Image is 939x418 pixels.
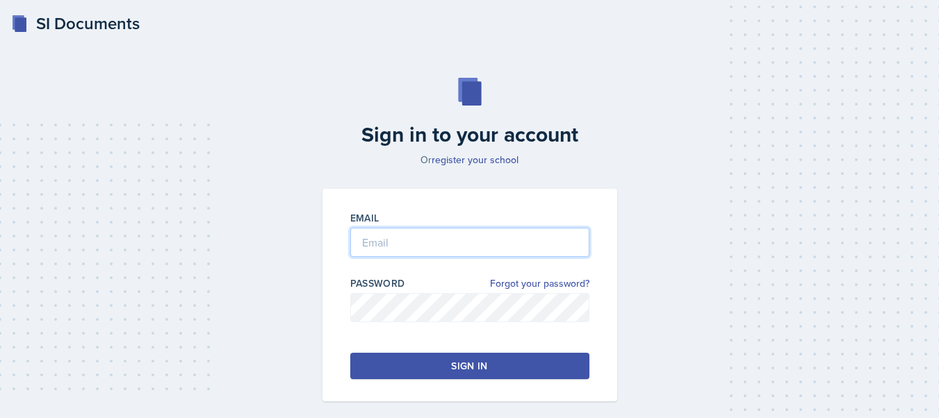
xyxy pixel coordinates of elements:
[314,153,626,167] p: Or
[350,211,379,225] label: Email
[350,353,589,379] button: Sign in
[451,359,487,373] div: Sign in
[11,11,140,36] a: SI Documents
[490,276,589,291] a: Forgot your password?
[350,276,405,290] label: Password
[350,228,589,257] input: Email
[432,153,519,167] a: register your school
[314,122,626,147] h2: Sign in to your account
